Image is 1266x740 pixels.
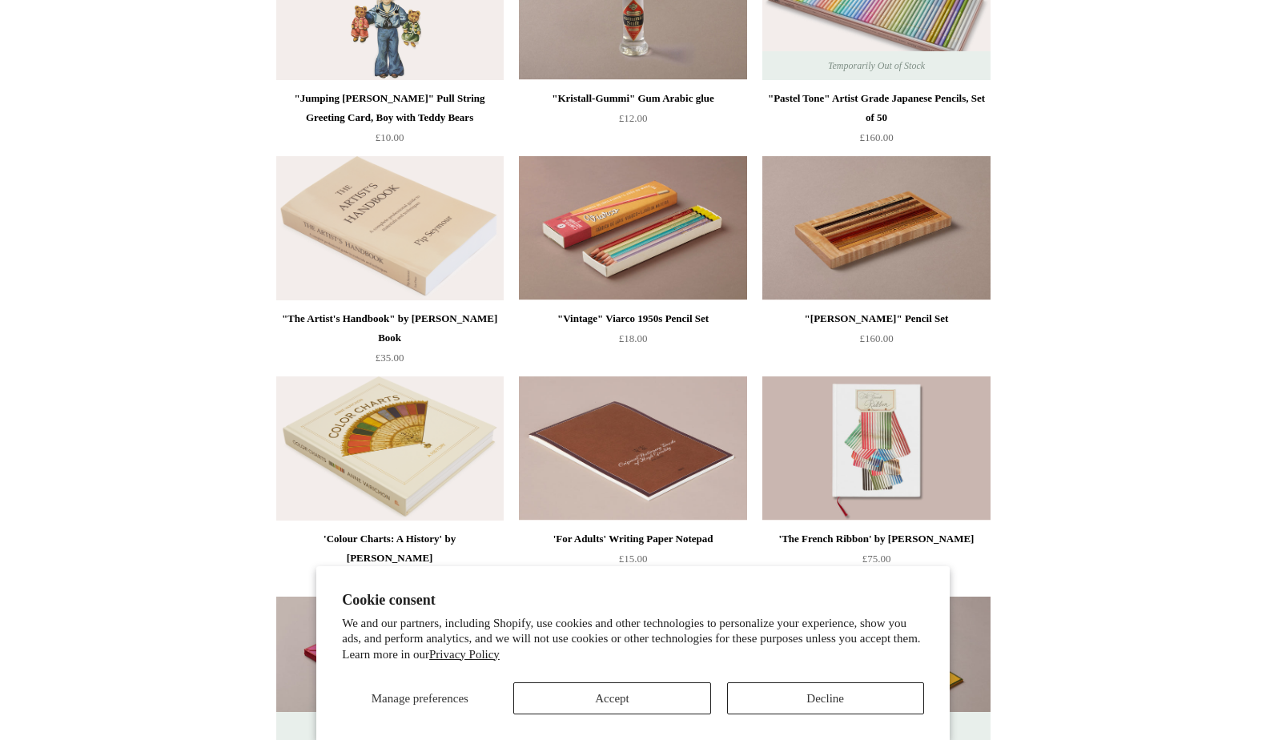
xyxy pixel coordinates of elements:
[342,682,497,714] button: Manage preferences
[523,89,742,108] div: "Kristall-Gummi" Gum Arabic glue
[513,682,710,714] button: Accept
[766,309,986,328] div: "[PERSON_NAME]" Pencil Set
[276,156,504,300] a: "The Artist's Handbook" by Pip Seymour Book "The Artist's Handbook" by Pip Seymour Book
[762,89,990,155] a: "Pastel Tone" Artist Grade Japanese Pencils, Set of 50 £160.00
[812,51,941,80] span: Temporarily Out of Stock
[762,156,990,300] a: "Woods" Pencil Set "Woods" Pencil Set
[727,682,924,714] button: Decline
[342,592,924,609] h2: Cookie consent
[762,376,990,521] a: 'The French Ribbon' by Suzanne Slesin 'The French Ribbon' by Suzanne Slesin
[276,529,504,595] a: 'Colour Charts: A History' by [PERSON_NAME] £45.00
[376,352,404,364] span: £35.00
[619,553,648,565] span: £15.00
[519,309,746,375] a: "Vintage" Viarco 1950s Pencil Set £18.00
[859,131,893,143] span: £160.00
[762,156,990,300] img: "Woods" Pencil Set
[276,309,504,375] a: "The Artist's Handbook" by [PERSON_NAME] Book £35.00
[276,376,504,521] a: 'Colour Charts: A History' by Anne Varichon 'Colour Charts: A History' by Anne Varichon
[619,112,648,124] span: £12.00
[372,692,468,705] span: Manage preferences
[519,156,746,300] img: "Vintage" Viarco 1950s Pencil Set
[519,376,746,521] a: 'For Adults' Writing Paper Notepad 'For Adults' Writing Paper Notepad
[859,332,893,344] span: £160.00
[523,309,742,328] div: "Vintage" Viarco 1950s Pencil Set
[766,529,986,549] div: 'The French Ribbon' by [PERSON_NAME]
[862,553,891,565] span: £75.00
[276,376,504,521] img: 'Colour Charts: A History' by Anne Varichon
[766,89,986,127] div: "Pastel Tone" Artist Grade Japanese Pencils, Set of 50
[429,648,500,661] a: Privacy Policy
[276,156,504,300] img: "The Artist's Handbook" by Pip Seymour Book
[276,89,504,155] a: "Jumping [PERSON_NAME]" Pull String Greeting Card, Boy with Teddy Bears £10.00
[280,529,500,568] div: 'Colour Charts: A History' by [PERSON_NAME]
[762,376,990,521] img: 'The French Ribbon' by Suzanne Slesin
[519,89,746,155] a: "Kristall-Gummi" Gum Arabic glue £12.00
[519,156,746,300] a: "Vintage" Viarco 1950s Pencil Set "Vintage" Viarco 1950s Pencil Set
[619,332,648,344] span: £18.00
[762,529,990,595] a: 'The French Ribbon' by [PERSON_NAME] £75.00
[523,529,742,549] div: 'For Adults' Writing Paper Notepad
[519,529,746,595] a: 'For Adults' Writing Paper Notepad £15.00
[762,309,990,375] a: "[PERSON_NAME]" Pencil Set £160.00
[519,376,746,521] img: 'For Adults' Writing Paper Notepad
[280,89,500,127] div: "Jumping [PERSON_NAME]" Pull String Greeting Card, Boy with Teddy Bears
[376,131,404,143] span: £10.00
[280,309,500,348] div: "The Artist's Handbook" by [PERSON_NAME] Book
[342,616,924,663] p: We and our partners, including Shopify, use cookies and other technologies to personalize your ex...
